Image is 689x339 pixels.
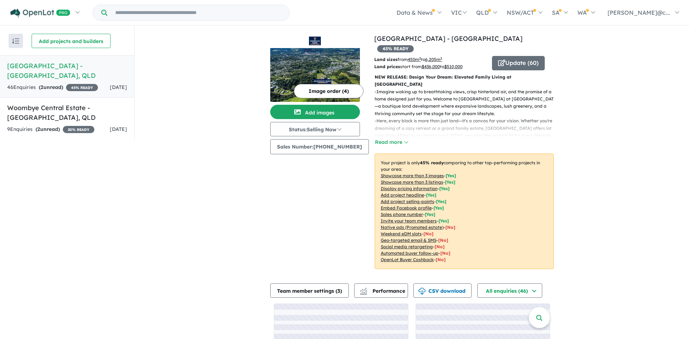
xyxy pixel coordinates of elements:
[374,34,522,43] a: [GEOGRAPHIC_DATA] - [GEOGRAPHIC_DATA]
[408,57,421,62] u: 450 m
[12,38,19,44] img: sort.svg
[37,126,40,132] span: 2
[381,186,437,191] u: Display pricing information
[423,231,433,236] span: [No]
[270,48,360,102] img: Windsor Park Estate - Burnside
[381,225,444,230] u: Native ads (Promoted estate)
[492,56,545,70] button: Update (60)
[436,257,446,262] span: [No]
[375,154,554,269] p: Your project is only comparing to other top-performing projects in your area: - - - - - - - - - -...
[418,288,426,295] img: download icon
[381,192,424,198] u: Add project headline
[439,186,450,191] span: [ Yes ]
[381,179,443,185] u: Showcase more than 3 listings
[381,218,437,223] u: Invite your team members
[440,56,442,60] sup: 2
[110,84,127,90] span: [DATE]
[270,283,349,298] button: Team member settings (3)
[422,64,440,69] u: $ 436,000
[440,250,450,256] span: [No]
[438,237,448,243] span: [No]
[381,237,436,243] u: Geo-targeted email & SMS
[381,244,433,249] u: Social media retargeting
[477,283,542,298] button: All enquiries (46)
[445,179,455,185] span: [ Yes ]
[446,173,456,178] span: [ Yes ]
[381,212,423,217] u: Sales phone number
[7,83,98,92] div: 46 Enquir ies
[361,288,405,294] span: Performance
[270,139,369,154] button: Sales Number:[PHONE_NUMBER]
[375,88,559,118] p: - Imagine waking up to breathtaking views, crisp hinterland air, and the promise of a home design...
[63,126,94,133] span: 20 % READY
[294,84,364,98] button: Image order (4)
[375,138,408,146] button: Read more
[7,125,94,134] div: 9 Enquir ies
[374,57,398,62] b: Land sizes
[109,5,288,20] input: Try estate name, suburb, builder or developer
[440,64,463,69] span: to
[337,288,340,294] span: 3
[374,63,487,70] p: start from
[10,9,70,18] img: Openlot PRO Logo White
[375,117,559,154] p: - Here, every block is more than just land—it's a canvas for your vision. Whether you're dreaming...
[425,212,435,217] span: [ Yes ]
[436,199,446,204] span: [ Yes ]
[374,64,400,69] b: Land prices
[377,45,414,52] span: 45 % READY
[420,160,444,165] b: 45 % ready
[608,9,670,16] span: [PERSON_NAME]@c...
[41,84,43,90] span: 2
[439,218,449,223] span: [ Yes ]
[413,283,472,298] button: CSV download
[433,205,444,211] span: [ Yes ]
[381,205,432,211] u: Embed Facebook profile
[444,64,463,69] u: $ 510,000
[36,126,60,132] strong: ( unread)
[270,105,360,119] button: Add images
[110,126,127,132] span: [DATE]
[435,244,445,249] span: [No]
[270,34,360,102] a: Windsor Park Estate - Burnside LogoWindsor Park Estate - Burnside
[381,231,422,236] u: Weekend eDM slots
[374,56,487,63] p: from
[273,37,357,45] img: Windsor Park Estate - Burnside Logo
[270,122,360,136] button: Status:Selling Now
[354,283,408,298] button: Performance
[360,288,366,292] img: line-chart.svg
[421,57,442,62] span: to
[381,199,434,204] u: Add project selling-points
[381,257,434,262] u: OpenLot Buyer Cashback
[375,74,554,88] p: NEW RELEASE: Design Your Dream: Elevated Family Living at [GEOGRAPHIC_DATA]
[381,250,439,256] u: Automated buyer follow-up
[445,225,455,230] span: [No]
[66,84,98,91] span: 45 % READY
[7,103,127,122] h5: Woombye Central Estate - [GEOGRAPHIC_DATA] , QLD
[32,34,111,48] button: Add projects and builders
[419,56,421,60] sup: 2
[425,57,442,62] u: 6,205 m
[7,61,127,80] h5: [GEOGRAPHIC_DATA] - [GEOGRAPHIC_DATA] , QLD
[381,173,444,178] u: Showcase more than 3 images
[360,290,367,295] img: bar-chart.svg
[39,84,63,90] strong: ( unread)
[426,192,436,198] span: [ Yes ]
